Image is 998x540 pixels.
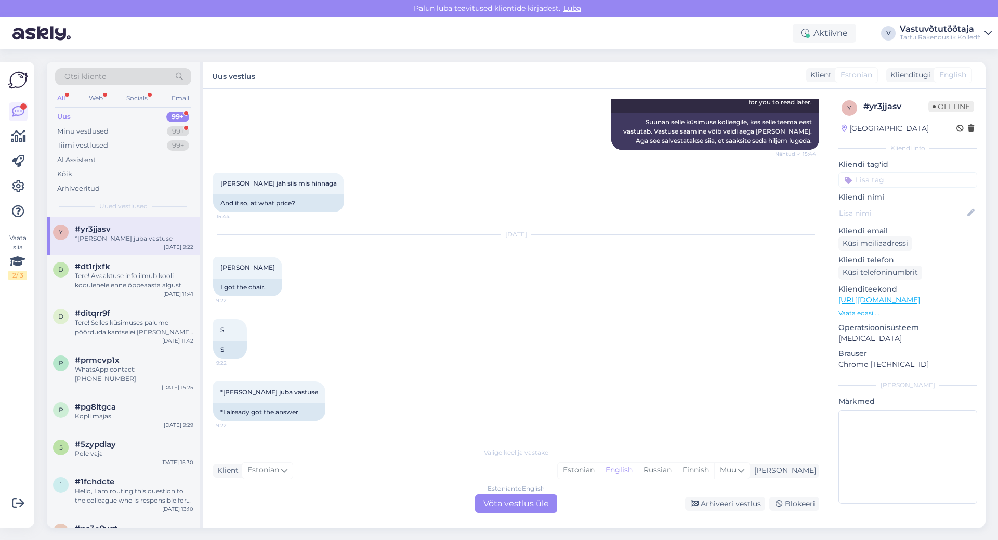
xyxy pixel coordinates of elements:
[75,262,110,271] span: #dt1rjxfk
[928,101,974,112] span: Offline
[213,279,282,296] div: I got the chair.
[838,192,977,203] p: Kliendi nimi
[838,333,977,344] p: [MEDICAL_DATA]
[216,297,255,305] span: 9:22
[841,70,872,81] span: Estonian
[769,497,819,511] div: Blokeeri
[167,140,189,151] div: 99+
[838,226,977,236] p: Kliendi email
[750,465,816,476] div: [PERSON_NAME]
[124,91,150,105] div: Socials
[75,449,193,458] div: Pole vaja
[213,194,344,212] div: And if so, at what price?
[8,271,27,280] div: 2 / 3
[169,91,191,105] div: Email
[775,150,816,158] span: Nähtud ✓ 15:44
[638,463,677,478] div: Russian
[220,388,318,396] span: *[PERSON_NAME] juba vastuse
[216,422,255,429] span: 9:22
[838,309,977,318] p: Vaata edasi ...
[75,412,193,421] div: Kopli majas
[8,233,27,280] div: Vaata siia
[57,169,72,179] div: Kõik
[900,25,992,42] a: VastuvõtutöötajaTartu Rakenduslik Kolledž
[838,172,977,188] input: Lisa tag
[161,458,193,466] div: [DATE] 15:30
[838,396,977,407] p: Märkmed
[75,440,116,449] span: #5zypdlay
[838,359,977,370] p: Chrome [TECHNICAL_ID]
[99,202,148,211] span: Uued vestlused
[57,140,108,151] div: Tiimi vestlused
[611,113,819,150] div: Suunan selle küsimuse kolleegile, kes selle teema eest vastutab. Vastuse saamine võib veidi aega ...
[939,70,966,81] span: English
[838,255,977,266] p: Kliendi telefon
[838,322,977,333] p: Operatsioonisüsteem
[162,505,193,513] div: [DATE] 13:10
[838,143,977,153] div: Kliendi info
[213,341,247,359] div: S
[163,290,193,298] div: [DATE] 11:41
[59,228,63,236] span: y
[57,183,100,194] div: Arhiveeritud
[213,465,239,476] div: Klient
[212,68,255,82] label: Uus vestlus
[220,326,224,334] span: S
[216,213,255,220] span: 15:44
[220,264,275,271] span: [PERSON_NAME]
[838,284,977,295] p: Klienditeekond
[720,465,736,475] span: Muu
[58,266,63,273] span: d
[793,24,856,43] div: Aktiivne
[166,112,189,122] div: 99+
[64,71,106,82] span: Otsi kliente
[677,463,714,478] div: Finnish
[863,100,928,113] div: # yr3jjasv
[806,70,832,81] div: Klient
[75,524,117,533] span: #ns3c0yqt
[838,380,977,390] div: [PERSON_NAME]
[881,26,896,41] div: V
[75,477,114,486] span: #1fchdcte
[8,70,28,90] img: Askly Logo
[59,406,63,414] span: p
[488,484,545,493] div: Estonian to English
[220,179,337,187] span: [PERSON_NAME] jah siis mis hinnaga
[57,112,71,122] div: Uus
[600,463,638,478] div: English
[216,359,255,367] span: 9:22
[57,126,109,137] div: Minu vestlused
[60,481,62,489] span: 1
[55,91,67,105] div: All
[213,230,819,239] div: [DATE]
[75,225,111,234] span: #yr3jjasv
[75,402,116,412] span: #pg8ltgca
[838,266,922,280] div: Küsi telefoninumbrit
[87,91,105,105] div: Web
[886,70,930,81] div: Klienditugi
[59,443,63,451] span: 5
[75,234,193,243] div: *[PERSON_NAME] juba vastuse
[75,355,120,365] span: #prmcvp1x
[839,207,965,219] input: Lisa nimi
[75,318,193,337] div: Tere! Selles küsimuses palume pöörduda kantselei [PERSON_NAME]: [PERSON_NAME]. Kontaktandmed on j...
[164,243,193,251] div: [DATE] 9:22
[75,486,193,505] div: Hello, I am routing this question to the colleague who is responsible for this topic. The reply m...
[59,359,63,367] span: p
[558,463,600,478] div: Estonian
[164,421,193,429] div: [DATE] 9:29
[847,104,851,112] span: y
[247,465,279,476] span: Estonian
[162,384,193,391] div: [DATE] 15:25
[75,309,110,318] span: #ditqrr9f
[685,497,765,511] div: Arhiveeri vestlus
[838,295,920,305] a: [URL][DOMAIN_NAME]
[213,448,819,457] div: Valige keel ja vastake
[560,4,584,13] span: Luba
[167,126,189,137] div: 99+
[58,312,63,320] span: d
[213,403,325,421] div: *I already got the answer
[900,25,980,33] div: Vastuvõtutöötaja
[75,271,193,290] div: Tere! Avaaktuse info ilmub kooli kodulehele enne õppeaasta algust.
[838,348,977,359] p: Brauser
